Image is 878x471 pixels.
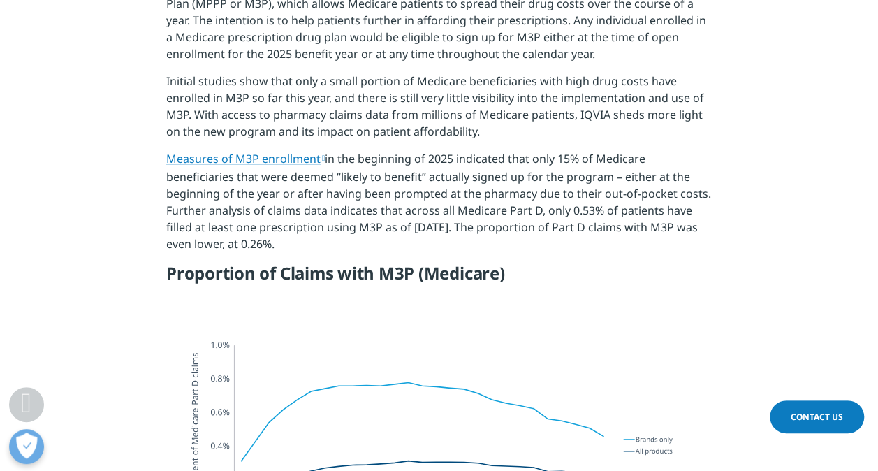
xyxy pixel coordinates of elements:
a: Measures of M3P enrollment [166,151,325,166]
p: Initial studies show that only a small portion of Medicare beneficiaries with high drug costs hav... [166,73,712,150]
button: Open Preferences [9,429,44,464]
span: Contact Us [791,411,843,423]
a: Contact Us [770,400,864,433]
h5: Proportion of Claims with M3P (Medicare) [166,263,712,294]
p: in the beginning of 2025 indicated that only 15% of Medicare beneficiaries that were deemed “like... [166,150,712,263]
